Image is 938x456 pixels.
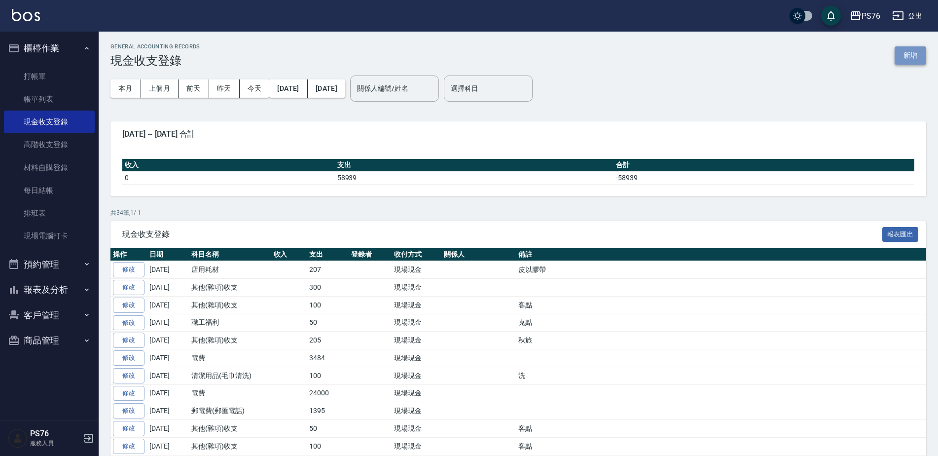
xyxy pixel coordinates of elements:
td: 現場現金 [392,437,441,455]
h2: GENERAL ACCOUNTING RECORDS [110,43,200,50]
td: 58939 [335,171,613,184]
th: 支出 [307,248,349,261]
button: 新增 [895,46,926,65]
button: 前天 [179,79,209,98]
a: 新增 [895,50,926,60]
th: 日期 [147,248,189,261]
td: 1395 [307,402,349,420]
td: [DATE] [147,384,189,402]
td: 現場現金 [392,384,441,402]
a: 修改 [113,403,144,418]
td: 0 [122,171,335,184]
td: -58939 [613,171,914,184]
button: 登出 [888,7,926,25]
td: 客點 [516,296,926,314]
td: [DATE] [147,314,189,332]
button: PS76 [846,6,884,26]
td: 客點 [516,420,926,438]
td: 秋旅 [516,332,926,349]
td: 其他(雜項)收支 [189,420,271,438]
button: 昨天 [209,79,240,98]
a: 修改 [113,368,144,383]
td: [DATE] [147,279,189,297]
td: [DATE] [147,402,189,420]
a: 每日結帳 [4,179,95,202]
a: 材料自購登錄 [4,156,95,179]
button: [DATE] [269,79,307,98]
td: 職工福利 [189,314,271,332]
td: 現場現金 [392,296,441,314]
a: 現場電腦打卡 [4,225,95,247]
button: 商品管理 [4,328,95,353]
td: [DATE] [147,420,189,438]
td: [DATE] [147,296,189,314]
td: 現場現金 [392,367,441,384]
a: 高階收支登錄 [4,133,95,156]
th: 備註 [516,248,926,261]
a: 修改 [113,298,144,313]
span: 現金收支登錄 [122,229,882,239]
span: [DATE] ~ [DATE] 合計 [122,129,914,139]
th: 合計 [613,159,914,172]
a: 修改 [113,262,144,277]
td: 現場現金 [392,349,441,367]
th: 支出 [335,159,613,172]
img: Logo [12,9,40,21]
td: 洗 [516,367,926,384]
a: 現金收支登錄 [4,111,95,133]
td: 客點 [516,437,926,455]
a: 修改 [113,350,144,366]
td: 現場現金 [392,332,441,349]
td: 其他(雜項)收支 [189,279,271,297]
th: 收入 [271,248,307,261]
button: 今天 [240,79,270,98]
button: 報表匯出 [882,227,919,242]
a: 修改 [113,421,144,436]
td: 皮以膠帶 [516,261,926,279]
td: 現場現金 [392,261,441,279]
a: 修改 [113,315,144,331]
button: 櫃檯作業 [4,36,95,61]
button: 本月 [110,79,141,98]
td: 50 [307,314,349,332]
td: 店用耗材 [189,261,271,279]
p: 共 34 筆, 1 / 1 [110,208,926,217]
td: 郵電費(郵匯電話) [189,402,271,420]
h5: PS76 [30,429,80,439]
a: 修改 [113,439,144,454]
img: Person [8,428,28,448]
td: 50 [307,420,349,438]
a: 修改 [113,280,144,295]
button: 預約管理 [4,252,95,277]
td: 300 [307,279,349,297]
td: 克點 [516,314,926,332]
a: 打帳單 [4,65,95,88]
td: [DATE] [147,349,189,367]
td: 現場現金 [392,314,441,332]
td: 205 [307,332,349,349]
td: 電費 [189,384,271,402]
h3: 現金收支登錄 [110,54,200,68]
td: 3484 [307,349,349,367]
td: 其他(雜項)收支 [189,296,271,314]
td: 100 [307,296,349,314]
td: 100 [307,437,349,455]
td: 100 [307,367,349,384]
a: 帳單列表 [4,88,95,111]
td: 現場現金 [392,279,441,297]
td: [DATE] [147,332,189,349]
th: 科目名稱 [189,248,271,261]
th: 收付方式 [392,248,441,261]
th: 登錄者 [349,248,392,261]
th: 收入 [122,159,335,172]
td: 現場現金 [392,420,441,438]
td: 電費 [189,349,271,367]
td: 其他(雜項)收支 [189,437,271,455]
a: 報表匯出 [882,229,919,238]
div: PS76 [862,10,880,22]
td: 清潔用品(毛巾清洗) [189,367,271,384]
button: 客戶管理 [4,303,95,328]
a: 排班表 [4,202,95,225]
th: 操作 [110,248,147,261]
button: [DATE] [308,79,345,98]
